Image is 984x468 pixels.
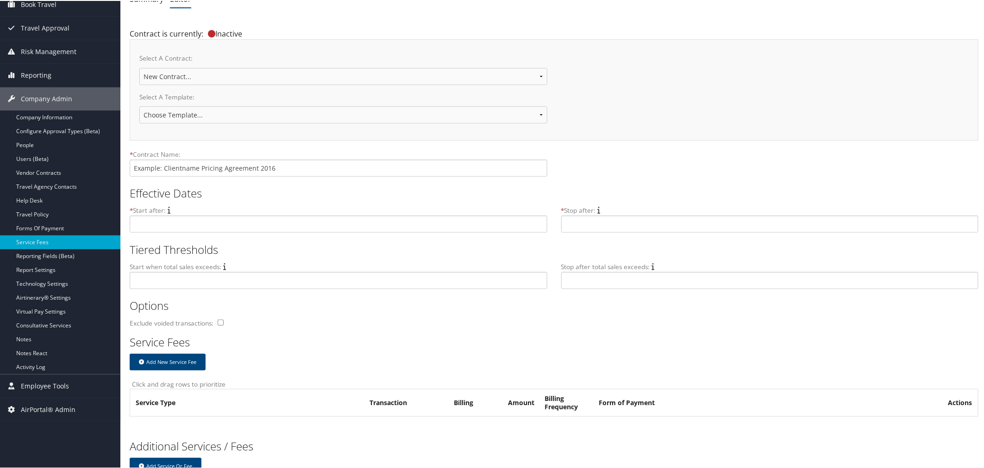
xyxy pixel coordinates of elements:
[131,389,364,414] th: Service Type
[203,28,242,38] span: Inactive
[21,86,72,110] span: Company Admin
[365,389,448,414] th: Transaction
[130,379,971,388] label: Click and drag rows to prioritize
[449,389,502,414] th: Billing
[21,397,75,420] span: AirPortal® Admin
[130,261,221,271] label: Start when total sales exceeds:
[139,53,547,67] label: Select A Contract:
[594,389,904,414] th: Form of Payment
[130,318,216,327] label: Exclude voided transactions:
[130,28,203,38] span: Contract is currently:
[561,205,596,214] label: Stop after:
[130,437,978,453] h2: Additional Services / Fees
[130,205,166,214] label: Start after:
[139,92,547,105] label: Select A Template:
[130,333,971,349] h2: Service Fees
[130,241,971,257] h2: Tiered Thresholds
[130,185,971,200] h2: Effective Dates
[561,261,650,271] label: Stop after total sales exceeds:
[21,63,51,86] span: Reporting
[130,149,547,158] label: Contract Name:
[503,389,539,414] th: Amount
[540,389,593,414] th: Billing Frequency
[21,16,69,39] span: Travel Approval
[21,374,69,397] span: Employee Tools
[130,297,971,313] h2: Options
[130,353,206,369] button: Add New Service Fee
[21,39,76,62] span: Risk Management
[905,389,977,414] th: Actions
[130,159,547,176] input: Name is required.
